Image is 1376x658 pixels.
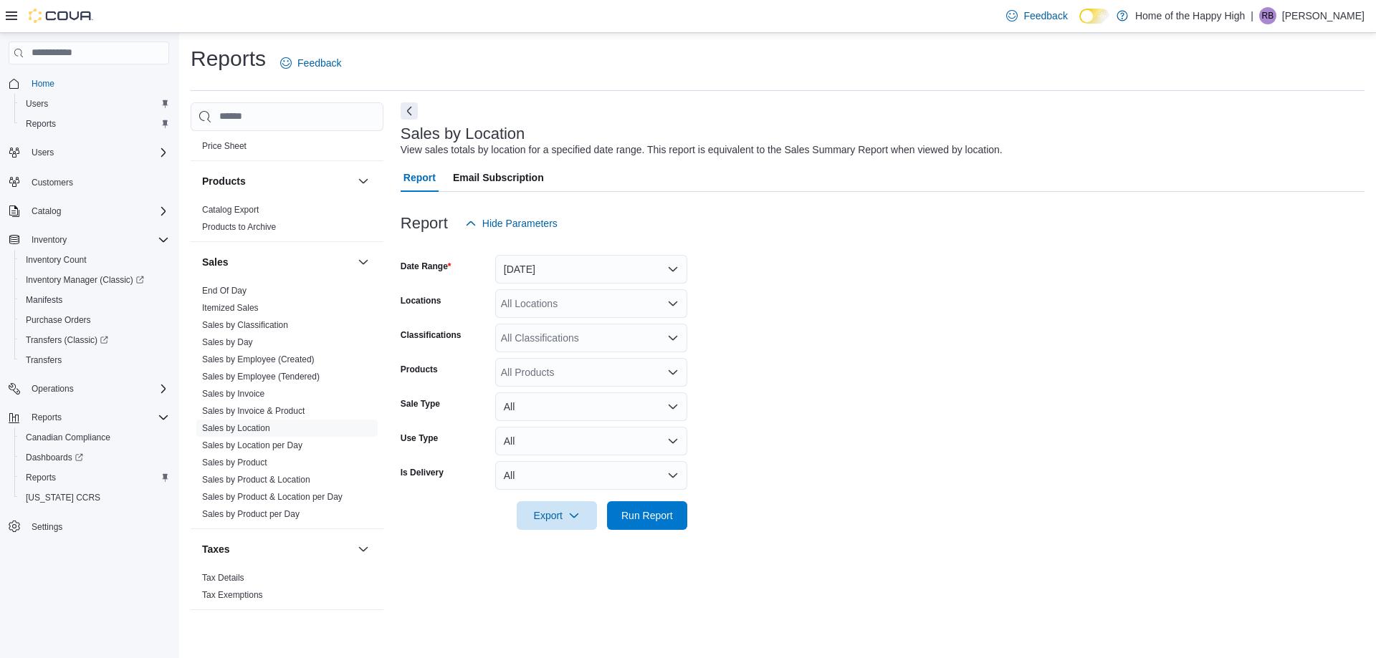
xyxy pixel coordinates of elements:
p: | [1251,7,1253,24]
a: Sales by Employee (Created) [202,354,315,364]
span: Sales by Employee (Created) [202,354,315,365]
button: Catalog [26,203,67,220]
span: Inventory Manager (Classic) [20,271,169,289]
a: Sales by Product [202,458,267,468]
a: Tax Exemptions [202,590,263,600]
span: Inventory [32,234,67,246]
span: Tax Details [202,572,244,584]
span: Reports [20,115,169,132]
span: End Of Day [202,285,247,296]
button: Open list of options [667,367,679,378]
input: Dark Mode [1079,9,1109,24]
a: Canadian Compliance [20,429,116,446]
button: All [495,427,687,455]
a: Inventory Manager (Classic) [14,270,175,290]
span: Catalog [32,205,61,217]
a: Purchase Orders [20,311,97,329]
span: Catalog [26,203,169,220]
span: Transfers (Classic) [20,332,169,349]
span: Reports [20,469,169,486]
button: Sales [355,253,372,271]
span: Users [26,98,48,110]
button: Next [401,102,418,120]
span: Users [20,95,169,112]
a: Home [26,75,60,92]
div: Pricing [191,137,383,160]
a: Dashboards [20,449,89,466]
a: Customers [26,174,79,191]
span: Manifests [26,294,62,306]
span: Transfers (Classic) [26,334,108,346]
span: Catalog Export [202,204,259,216]
span: Sales by Invoice & Product [202,405,305,417]
span: Export [525,501,588,530]
button: Purchase Orders [14,310,175,330]
span: Sales by Product & Location per Day [202,491,343,503]
span: Inventory [26,231,169,248]
button: Taxes [355,541,372,558]
a: Sales by Classification [202,320,288,330]
span: Dashboards [26,452,83,463]
a: [US_STATE] CCRS [20,489,106,506]
button: Inventory [3,230,175,250]
label: Is Delivery [401,467,444,478]
a: Transfers (Classic) [20,332,114,349]
span: Inventory Count [20,251,169,268]
a: Inventory Manager (Classic) [20,271,150,289]
a: Sales by Day [202,337,253,347]
button: Users [26,144,59,161]
button: Products [202,174,352,188]
button: Sales [202,255,352,269]
span: Feedback [1023,9,1067,23]
span: Inventory Manager (Classic) [26,274,144,286]
label: Use Type [401,432,438,444]
span: Inventory Count [26,254,87,266]
a: Users [20,95,54,112]
label: Products [401,364,438,375]
span: Tax Exemptions [202,589,263,601]
button: [US_STATE] CCRS [14,488,175,508]
a: Reports [20,115,62,132]
h3: Report [401,215,448,232]
span: Users [32,147,54,158]
span: Price Sheet [202,140,247,152]
h3: Taxes [202,542,230,556]
span: Home [32,78,54,89]
span: Report [403,163,436,192]
button: Operations [3,379,175,399]
a: Products to Archive [202,222,276,232]
a: Sales by Product per Day [202,509,300,519]
a: Sales by Employee (Tendered) [202,372,320,382]
a: Settings [26,518,68,536]
a: Sales by Product & Location per Day [202,492,343,502]
nav: Complex example [9,67,169,574]
a: Sales by Product & Location [202,475,310,485]
p: [PERSON_NAME] [1282,7,1365,24]
span: Transfers [26,354,62,366]
button: Operations [26,380,80,397]
a: Feedback [1000,1,1073,30]
a: Inventory Count [20,251,92,268]
a: Manifests [20,291,68,309]
span: Email Subscription [453,163,544,192]
span: Products to Archive [202,221,276,233]
h3: Sales by Location [401,125,525,142]
span: Sales by Product per Day [202,508,300,520]
span: Sales by Location per Day [202,440,302,451]
button: Users [3,142,175,163]
button: Run Report [607,501,687,530]
a: Itemized Sales [202,303,259,313]
h1: Reports [191,44,266,73]
a: Price Sheet [202,141,247,151]
button: Open list of options [667,298,679,309]
button: Hide Parameters [459,209,563,238]
div: Products [191,201,383,241]
h3: Sales [202,255,229,269]
span: Feedback [297,56,341,70]
span: Reports [26,409,169,426]
a: Sales by Location [202,423,270,433]
span: Run Report [621,508,673,523]
span: Reports [26,472,56,483]
span: [US_STATE] CCRS [26,492,100,503]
